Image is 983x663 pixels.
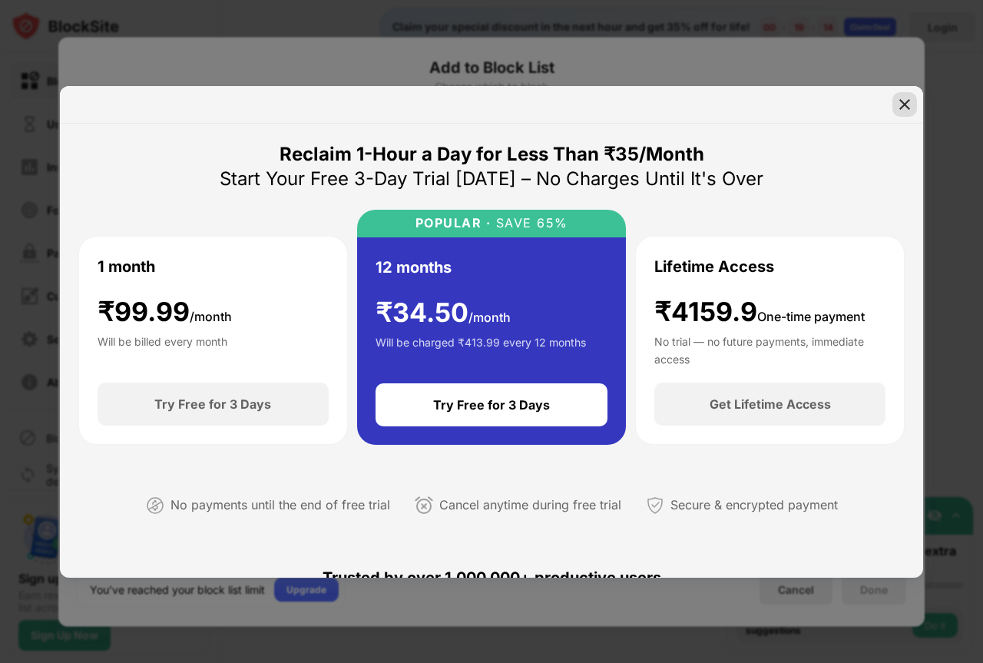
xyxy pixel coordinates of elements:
[415,496,433,515] img: cancel-anytime
[146,496,164,515] img: not-paying
[654,255,774,278] div: Lifetime Access
[670,494,838,516] div: Secure & encrypted payment
[190,309,232,324] span: /month
[98,297,232,328] div: ₹ 99.99
[78,541,905,615] div: Trusted by over 1,000,000+ productive users
[220,167,763,191] div: Start Your Free 3-Day Trial [DATE] – No Charges Until It's Over
[468,310,511,325] span: /month
[98,333,227,364] div: Will be billed every month
[154,396,271,412] div: Try Free for 3 Days
[415,216,491,230] div: POPULAR ·
[439,494,621,516] div: Cancel anytime during free trial
[654,297,865,328] div: ₹4159.9
[376,256,452,279] div: 12 months
[280,142,704,167] div: Reclaim 1-Hour a Day for Less Than ₹35/Month
[654,333,885,364] div: No trial — no future payments, immediate access
[376,297,511,329] div: ₹ 34.50
[757,309,865,324] span: One-time payment
[98,255,155,278] div: 1 month
[491,216,568,230] div: SAVE 65%
[170,494,390,516] div: No payments until the end of free trial
[433,397,550,413] div: Try Free for 3 Days
[376,334,586,365] div: Will be charged ₹413.99 every 12 months
[710,396,831,412] div: Get Lifetime Access
[646,496,664,515] img: secured-payment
